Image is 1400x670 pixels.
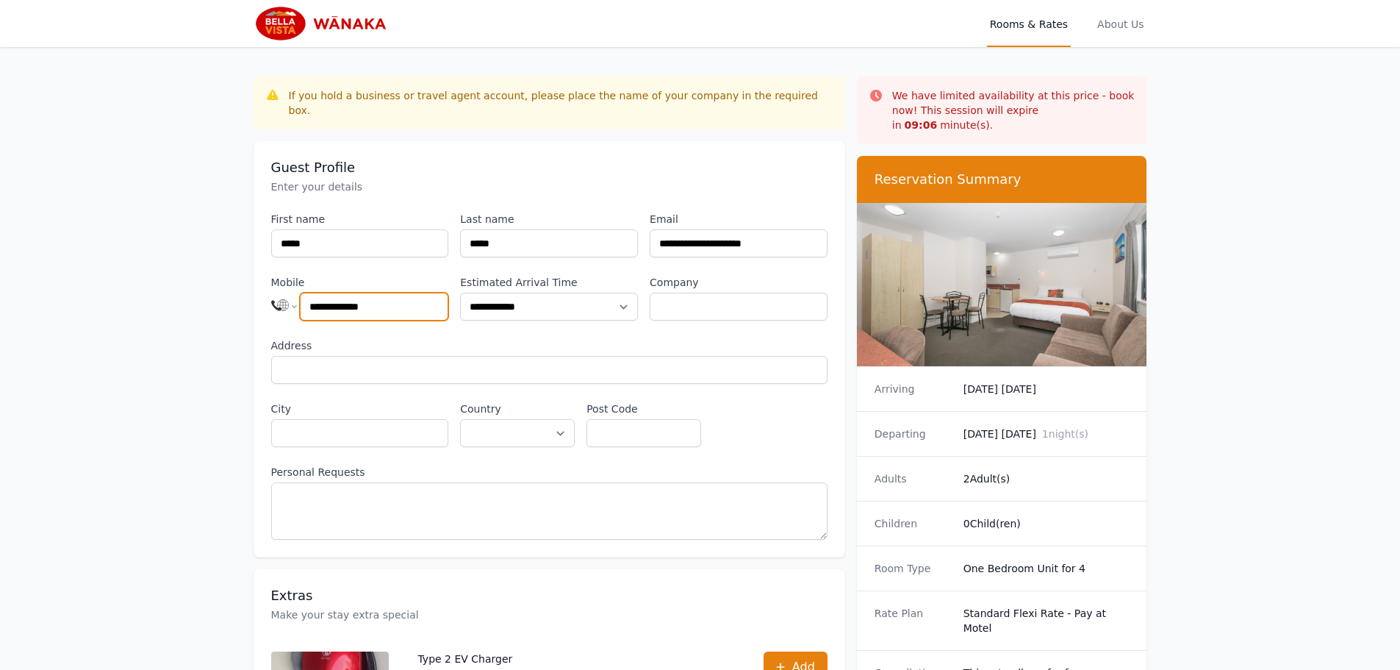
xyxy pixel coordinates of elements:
strong: 09 : 06 [905,119,938,131]
dd: [DATE] [DATE] [963,382,1130,396]
dd: One Bedroom Unit for 4 [963,561,1130,576]
dt: Arriving [875,382,952,396]
h3: Guest Profile [271,159,828,177]
label: Estimated Arrival Time [460,275,638,290]
label: Country [460,402,575,416]
p: Make your stay extra special [271,607,828,622]
img: Bella Vista Wanaka [254,6,395,41]
label: Company [650,275,828,290]
label: Address [271,338,828,353]
h3: Reservation Summary [875,171,1130,188]
p: Enter your details [271,179,828,194]
label: Post Code [586,402,701,416]
div: If you hold a business or travel agent account, please place the name of your company in the requ... [289,88,833,118]
p: Type 2 EV Charger [418,652,734,666]
label: Last name [460,212,638,227]
dd: 0 Child(ren) [963,516,1130,531]
p: We have limited availability at this price - book now! This session will expire in minute(s). [892,88,1135,132]
dd: 2 Adult(s) [963,471,1130,486]
span: 1 night(s) [1042,428,1088,440]
label: City [271,402,449,416]
label: Personal Requests [271,465,828,480]
dt: Room Type [875,561,952,576]
label: First name [271,212,449,227]
img: One Bedroom Unit for 4 [857,203,1147,366]
dt: Children [875,516,952,531]
dt: Departing [875,427,952,441]
dd: Standard Flexi Rate - Pay at Motel [963,606,1130,635]
dt: Rate Plan [875,606,952,635]
dd: [DATE] [DATE] [963,427,1130,441]
h3: Extras [271,587,828,605]
label: Mobile [271,275,449,290]
dt: Adults [875,471,952,486]
label: Email [650,212,828,227]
